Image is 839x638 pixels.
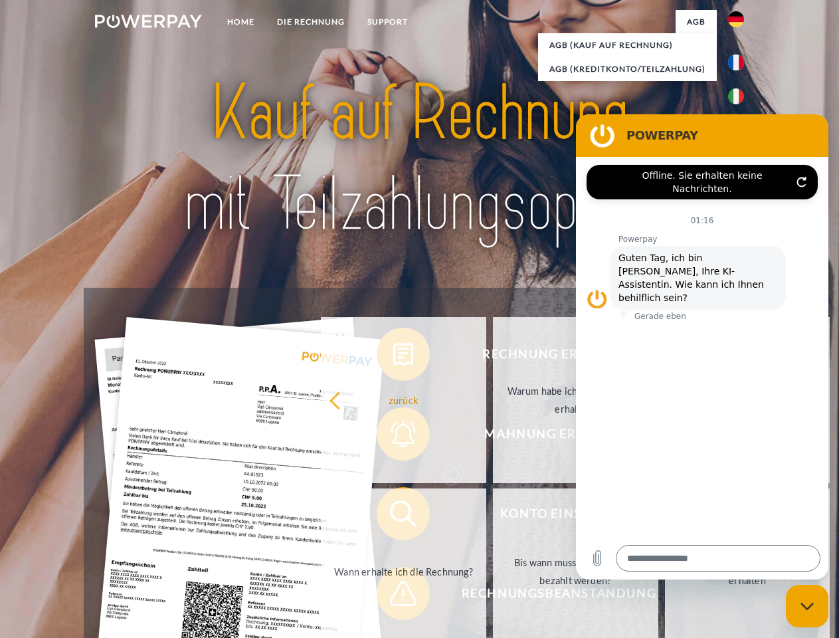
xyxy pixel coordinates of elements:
[329,391,478,409] div: zurück
[127,64,712,255] img: title-powerpay_de.svg
[728,54,744,70] img: fr
[216,10,266,34] a: Home
[95,15,202,28] img: logo-powerpay-white.svg
[728,11,744,27] img: de
[576,114,828,580] iframe: Messaging-Fenster
[501,554,650,589] div: Bis wann muss die Rechnung bezahlt werden?
[266,10,356,34] a: DIE RECHNUNG
[356,10,419,34] a: SUPPORT
[501,382,650,418] div: Warum habe ich eine Rechnung erhalten?
[728,88,744,104] img: it
[329,562,478,580] div: Wann erhalte ich die Rechnung?
[538,57,717,81] a: AGB (Kreditkonto/Teilzahlung)
[676,10,717,34] a: agb
[538,33,717,57] a: AGB (Kauf auf Rechnung)
[786,585,828,627] iframe: Schaltfläche zum Öffnen des Messaging-Fensters; Konversation läuft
